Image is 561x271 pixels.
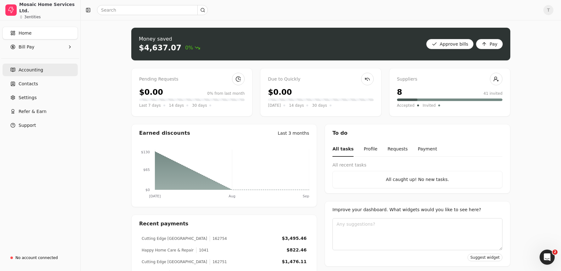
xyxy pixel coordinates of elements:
[552,250,558,255] span: 2
[14,212,27,217] span: Home
[207,91,245,96] div: 0% from last month
[42,196,84,222] button: Messages
[397,76,502,83] div: Suppliers
[282,235,307,242] div: $3,495.46
[3,91,78,104] a: Settings
[332,142,354,157] button: All tasks
[139,102,161,109] span: Last 7 days
[196,247,209,253] div: 1041
[19,122,36,129] span: Support
[268,102,281,109] span: [DATE]
[397,87,402,98] div: 8
[19,1,75,14] div: Mosaic Home Services Ltd.
[423,102,436,109] span: Invited
[14,118,112,125] span: Messages from the team will be shown here
[139,35,200,43] div: Money saved
[15,255,58,261] div: No account connected
[210,259,227,265] div: 162751
[142,247,194,253] div: Happy Home Care & Repair
[110,3,122,14] div: Close
[3,41,78,53] button: Bill Pay
[325,124,510,142] div: To do
[149,194,161,198] tspan: [DATE]
[426,39,474,49] button: Approve bills
[42,104,84,112] h2: No messages
[139,87,163,98] div: $0.00
[192,102,207,109] span: 30 days
[139,43,181,53] div: $4,637.07
[3,119,78,132] button: Support
[29,177,97,190] button: Send us a message
[169,102,184,109] span: 14 days
[312,102,327,109] span: 30 days
[364,142,377,157] button: Profile
[303,194,309,198] tspan: Sep
[210,236,227,241] div: 162754
[19,30,31,37] span: Home
[185,44,200,52] span: 0%
[3,27,78,39] a: Home
[132,215,317,233] div: Recent payments
[19,108,47,115] span: Refer & Earn
[418,142,437,157] button: Payment
[268,87,292,98] div: $0.00
[3,252,78,263] a: No account connected
[229,194,235,198] tspan: Aug
[142,259,207,265] div: Cutting Edge [GEOGRAPHIC_DATA]
[467,254,502,261] button: Suggest widget
[19,44,34,50] span: Bill Pay
[286,247,307,253] div: $822.46
[24,15,41,19] div: 3 entities
[84,196,126,222] button: Help
[19,94,37,101] span: Settings
[278,130,309,137] div: Last 3 months
[332,162,502,168] div: All recent tasks
[3,105,78,118] button: Refer & Earn
[476,39,503,49] button: Pay
[139,129,190,137] div: Earned discounts
[47,3,81,14] h1: Messages
[143,168,150,172] tspan: $65
[484,91,502,96] div: 41 invited
[282,258,307,265] div: $1,476.11
[139,76,245,83] div: Pending Requests
[3,64,78,76] a: Accounting
[141,150,150,154] tspan: $130
[332,206,502,213] div: Improve your dashboard. What widgets would you like to see here?
[100,212,110,217] span: Help
[51,212,75,217] span: Messages
[540,250,555,265] iframe: Intercom live chat
[388,142,408,157] button: Requests
[397,102,415,109] span: Accepted
[97,5,208,15] input: Search
[543,5,553,15] button: T
[338,176,497,183] div: All caught up! No new tasks.
[19,81,38,87] span: Contacts
[19,67,43,73] span: Accounting
[289,102,304,109] span: 14 days
[142,236,207,241] div: Cutting Edge [GEOGRAPHIC_DATA]
[3,77,78,90] a: Contacts
[145,188,150,192] tspan: $0
[268,76,373,83] div: Due to Quickly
